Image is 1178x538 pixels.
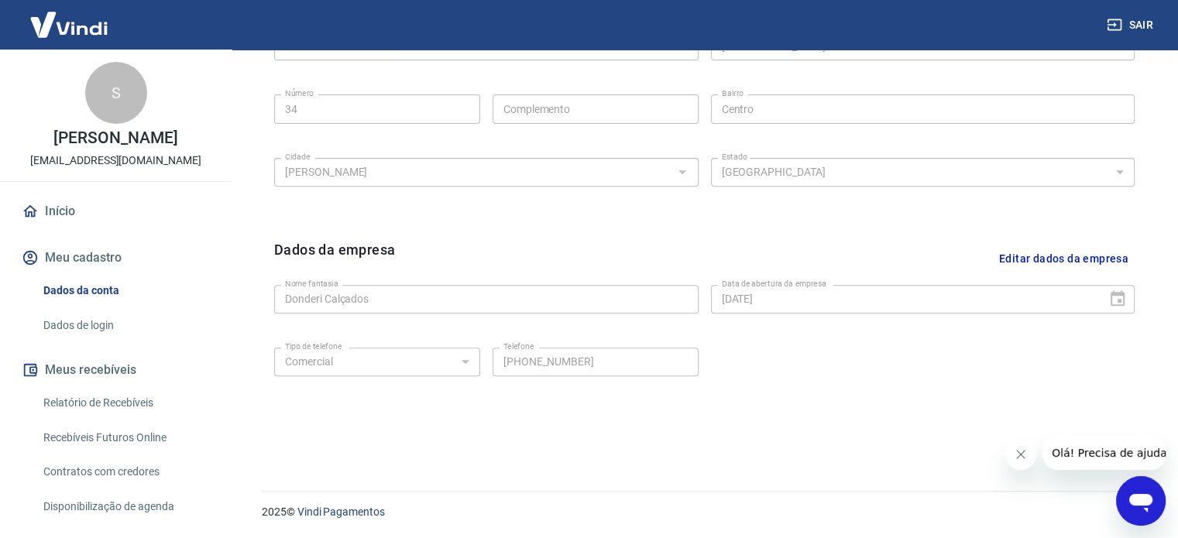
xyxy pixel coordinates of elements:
a: Dados da conta [37,275,213,307]
iframe: Fechar mensagem [1005,439,1036,470]
label: Telefone [503,341,534,352]
img: Vindi [19,1,119,48]
button: Editar dados da empresa [993,239,1135,279]
a: Relatório de Recebíveis [37,387,213,419]
a: Dados de login [37,310,213,341]
label: Número [285,87,314,99]
p: [EMAIL_ADDRESS][DOMAIN_NAME] [30,152,201,169]
div: S [85,62,147,124]
input: Digite aqui algumas palavras para buscar a cidade [279,163,668,182]
label: Nome fantasia [285,278,338,290]
label: Data de abertura da empresa [722,278,826,290]
iframe: Mensagem da empresa [1042,436,1166,470]
label: Cidade [285,151,310,163]
p: 2025 © [262,504,1141,520]
a: Disponibilização de agenda [37,491,213,523]
input: DD/MM/YYYY [711,285,1097,314]
a: Contratos com credores [37,456,213,488]
iframe: Botão para abrir a janela de mensagens [1116,476,1166,526]
label: Bairro [722,87,744,99]
h6: Dados da empresa [274,239,395,279]
button: Sair [1104,11,1159,39]
button: Meu cadastro [19,241,213,275]
span: Olá! Precisa de ajuda? [9,11,130,23]
a: Recebíveis Futuros Online [37,422,213,454]
p: [PERSON_NAME] [53,130,177,146]
button: Meus recebíveis [19,353,213,387]
label: Tipo de telefone [285,341,342,352]
a: Início [19,194,213,228]
label: Estado [722,151,747,163]
a: Vindi Pagamentos [297,505,385,518]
